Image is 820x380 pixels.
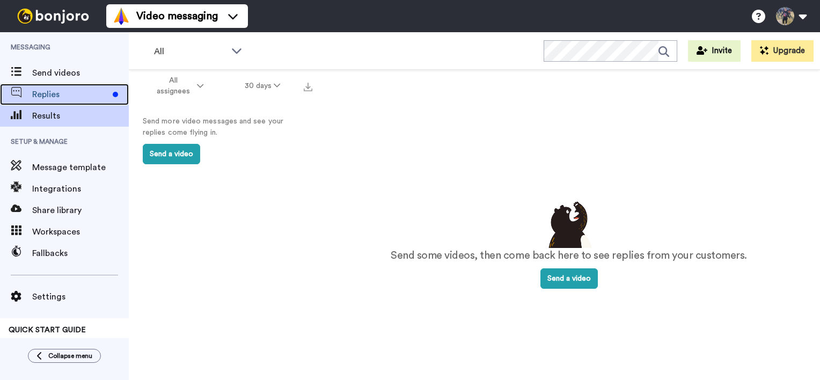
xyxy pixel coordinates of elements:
p: Send some videos, then come back here to see replies from your customers. [391,248,747,264]
span: QUICK START GUIDE [9,326,86,334]
span: Replies [32,88,108,101]
img: bj-logo-header-white.svg [13,9,93,24]
img: vm-color.svg [113,8,130,25]
button: 30 days [224,76,301,96]
span: Fallbacks [32,247,129,260]
button: Upgrade [751,40,814,62]
button: Send a video [143,144,200,164]
button: All assignees [131,71,224,101]
span: All [154,45,226,58]
button: Export all results that match these filters now. [301,78,316,94]
span: Workspaces [32,225,129,238]
p: Send more video messages and see your replies come flying in. [143,116,304,138]
img: results-emptystates.png [542,199,596,248]
a: Send a video [540,275,598,282]
span: Collapse menu [48,352,92,360]
button: Invite [688,40,741,62]
img: export.svg [304,83,312,91]
span: Settings [32,290,129,303]
button: Send a video [540,268,598,289]
button: Collapse menu [28,349,101,363]
span: All assignees [151,75,195,97]
span: Share library [32,204,129,217]
span: Integrations [32,182,129,195]
span: Results [32,109,129,122]
span: Send videos [32,67,129,79]
span: Video messaging [136,9,218,24]
span: Message template [32,161,129,174]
